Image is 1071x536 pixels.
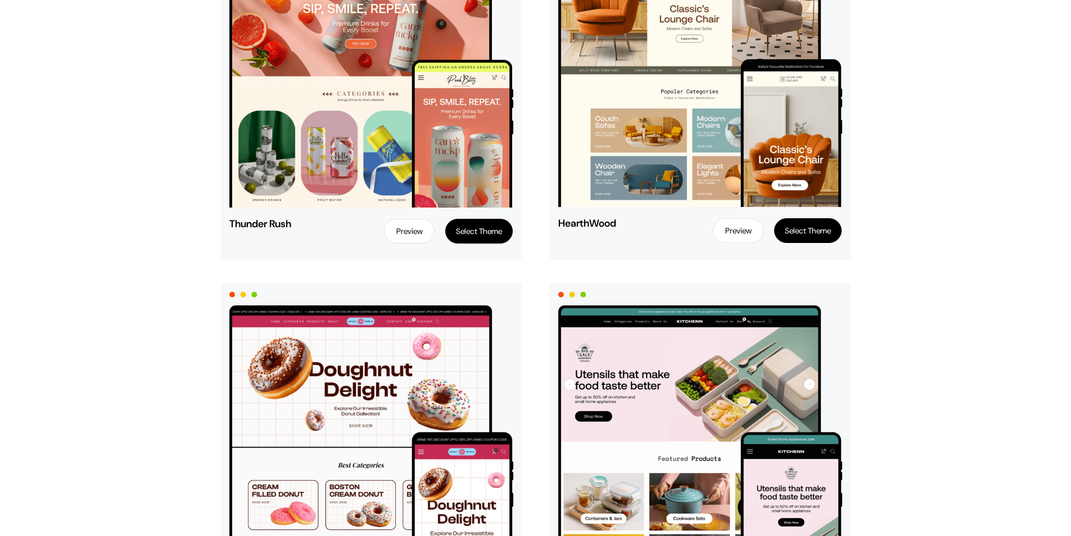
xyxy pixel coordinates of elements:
span: Thunder Rush [229,219,313,229]
a: Preview [384,219,435,244]
span: HearthWood [558,218,641,228]
button: Select Theme [445,219,513,244]
button: Select Theme [774,218,842,243]
a: Preview [713,218,763,243]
